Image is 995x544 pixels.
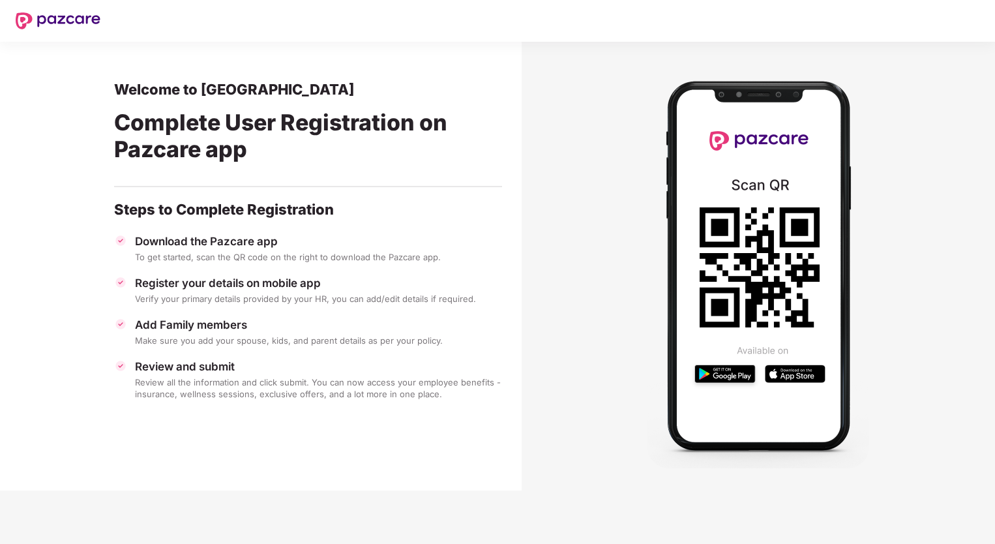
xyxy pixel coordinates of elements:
div: Make sure you add your spouse, kids, and parent details as per your policy. [135,335,502,346]
div: Download the Pazcare app [135,234,502,249]
div: Welcome to [GEOGRAPHIC_DATA] [114,80,502,98]
div: Review and submit [135,359,502,374]
div: Steps to Complete Registration [114,200,502,219]
div: To get started, scan the QR code on the right to download the Pazcare app. [135,251,502,263]
img: Mobile [647,64,869,468]
div: Verify your primary details provided by your HR, you can add/edit details if required. [135,293,502,305]
img: New Pazcare Logo [16,12,100,29]
div: Review all the information and click submit. You can now access your employee benefits - insuranc... [135,376,502,400]
img: svg+xml;base64,PHN2ZyBpZD0iVGljay0zMngzMiIgeG1sbnM9Imh0dHA6Ly93d3cudzMub3JnLzIwMDAvc3ZnIiB3aWR0aD... [114,234,127,247]
img: svg+xml;base64,PHN2ZyBpZD0iVGljay0zMngzMiIgeG1sbnM9Imh0dHA6Ly93d3cudzMub3JnLzIwMDAvc3ZnIiB3aWR0aD... [114,276,127,289]
div: Complete User Registration on Pazcare app [114,98,502,178]
div: Add Family members [135,318,502,332]
img: svg+xml;base64,PHN2ZyBpZD0iVGljay0zMngzMiIgeG1sbnM9Imh0dHA6Ly93d3cudzMub3JnLzIwMDAvc3ZnIiB3aWR0aD... [114,359,127,372]
div: Register your details on mobile app [135,276,502,290]
img: svg+xml;base64,PHN2ZyBpZD0iVGljay0zMngzMiIgeG1sbnM9Imh0dHA6Ly93d3cudzMub3JnLzIwMDAvc3ZnIiB3aWR0aD... [114,318,127,331]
